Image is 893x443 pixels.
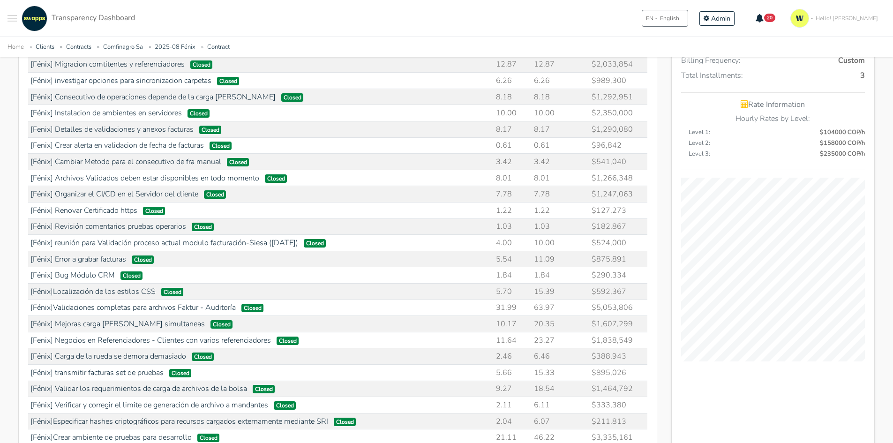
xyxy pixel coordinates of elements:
[532,89,589,105] td: 8.18
[30,383,247,394] a: [Fénix] Validar los requerimientos de carga de archivos de la bolsa
[589,381,647,397] td: $1,464,792
[532,381,589,397] td: 18.54
[532,218,589,235] td: 1.03
[735,113,810,124] span: Hourly Rates by Level:
[30,124,194,135] a: [Fenix] Detalles de validaciones y anexos facturas
[689,139,710,148] span: Level 2:
[764,14,775,22] span: 20
[494,73,532,89] td: 6.26
[253,385,275,393] span: Closed
[277,337,299,345] span: Closed
[204,190,226,199] span: Closed
[494,121,532,138] td: 8.17
[589,316,647,332] td: $1,607,299
[30,157,221,167] a: [Fénix] Cambiar Metodo para el consecutivo de fra manual
[494,235,532,251] td: 4.00
[192,223,214,231] span: Closed
[30,286,156,297] a: [Fénix]Localización de los estilos CSS
[30,302,236,313] a: [Fénix]Validaciones completas para archivos Faktur - Auditoría
[30,205,137,216] a: [Fénix] Renovar Certificado https
[589,105,647,121] td: $2,350,000
[589,235,647,251] td: $524,000
[589,364,647,381] td: $895,026
[589,284,647,300] td: $592,367
[689,150,710,158] span: Level 3:
[36,43,54,51] a: Clients
[532,105,589,121] td: 10.00
[22,6,47,31] img: swapps-linkedin-v2.jpg
[192,353,214,361] span: Closed
[532,300,589,316] td: 63.97
[281,93,304,102] span: Closed
[494,300,532,316] td: 31.99
[494,251,532,267] td: 5.54
[494,203,532,219] td: 1.22
[589,267,647,284] td: $290,334
[589,218,647,235] td: $182,867
[161,288,184,296] span: Closed
[210,142,232,150] span: Closed
[30,254,126,264] a: [Fénix] Error a grabar facturas
[532,73,589,89] td: 6.26
[532,137,589,154] td: 0.61
[660,14,679,23] span: English
[30,75,211,86] a: [Fénix] investigar opciones para sincronizacion carpetas
[589,332,647,348] td: $1,838,549
[30,140,204,150] a: [Fenix] Crear alerta en validacion de fecha de facturas
[860,70,865,81] span: 3
[227,158,249,166] span: Closed
[30,400,268,410] a: [Fénix] Verificar y corregir el limite de generación de archivo a mandantes
[494,381,532,397] td: 9.27
[265,174,287,183] span: Closed
[589,121,647,138] td: $1,290,080
[334,418,356,426] span: Closed
[494,137,532,154] td: 0.61
[532,235,589,251] td: 10.00
[494,348,532,365] td: 2.46
[532,284,589,300] td: 15.39
[494,154,532,170] td: 3.42
[532,316,589,332] td: 20.35
[494,56,532,73] td: 12.87
[30,189,198,199] a: [Fénix] Organizar el CI/CD en el Servidor del cliente
[589,154,647,170] td: $541,040
[494,316,532,332] td: 10.17
[494,218,532,235] td: 1.03
[711,14,730,23] span: Admin
[494,186,532,203] td: 7.78
[30,59,185,69] a: [Fénix] Migracion comtitentes y referenciadores
[494,413,532,429] td: 2.04
[120,271,143,280] span: Closed
[188,109,210,118] span: Closed
[494,397,532,413] td: 2.11
[30,351,186,361] a: [Fénix] Carga de la rueda se demora demasiado
[589,300,647,316] td: $5,053,806
[787,5,885,31] a: Hello! [PERSON_NAME]
[589,251,647,267] td: $875,891
[30,416,328,427] a: [Fénix]Especificar hashes criptográficos para recursos cargados externamente mediante SRI
[790,9,809,28] img: isotipo-3-3e143c57.png
[532,121,589,138] td: 8.17
[820,139,865,148] span: $158000 COP/h
[66,43,91,51] a: Contracts
[494,284,532,300] td: 5.70
[589,137,647,154] td: $96,842
[304,239,326,248] span: Closed
[217,77,240,85] span: Closed
[30,270,115,280] a: [Fénix] Bug Módulo CRM
[207,43,230,51] a: Contract
[532,154,589,170] td: 3.42
[589,397,647,413] td: $333,380
[155,43,195,51] a: 2025-08 Fénix
[494,89,532,105] td: 8.18
[494,332,532,348] td: 11.64
[30,92,276,102] a: [Fénix] Consecutivo de operaciones depende de la carga [PERSON_NAME]
[681,100,865,109] h6: Rate Information
[532,56,589,73] td: 12.87
[8,43,24,51] a: Home
[103,43,143,51] a: Comfinagro Sa
[210,320,233,329] span: Closed
[494,364,532,381] td: 5.66
[750,10,782,26] button: 20
[532,186,589,203] td: 7.78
